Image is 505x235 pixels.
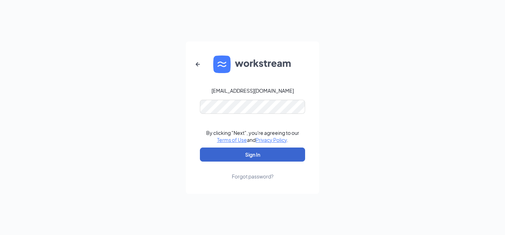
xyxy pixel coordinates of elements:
svg: ArrowLeftNew [194,60,202,68]
a: Forgot password? [232,162,274,180]
div: [EMAIL_ADDRESS][DOMAIN_NAME] [211,87,294,94]
button: ArrowLeftNew [189,56,206,73]
img: WS logo and Workstream text [213,56,292,73]
button: Sign In [200,148,305,162]
div: By clicking "Next", you're agreeing to our and . [206,129,299,143]
a: Terms of Use [217,137,247,143]
div: Forgot password? [232,173,274,180]
a: Privacy Policy [256,137,287,143]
